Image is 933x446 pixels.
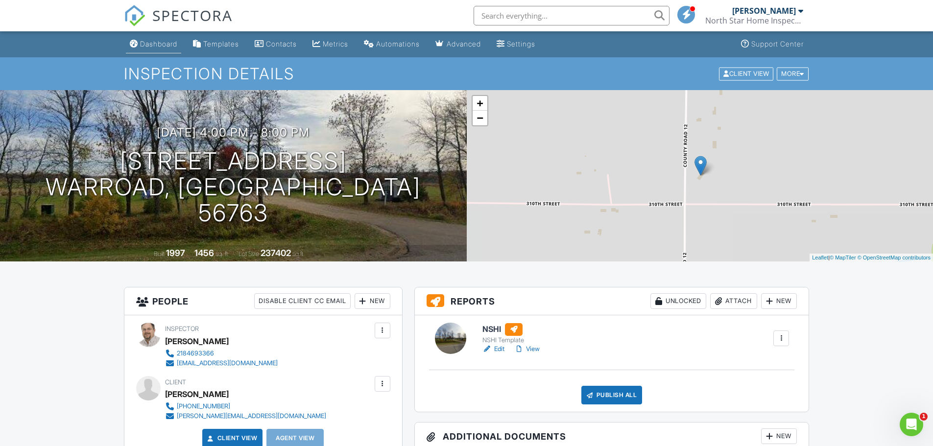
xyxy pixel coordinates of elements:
[126,35,181,53] a: Dashboard
[482,336,544,344] div: NSHI Template
[165,358,278,368] a: [EMAIL_ADDRESS][DOMAIN_NAME]
[705,16,803,25] div: North Star Home Inspection
[215,250,229,258] span: sq. ft.
[718,70,776,77] a: Client View
[482,344,504,354] a: Edit
[830,255,856,260] a: © MapTiler
[165,325,199,332] span: Inspector
[473,111,487,125] a: Zoom out
[189,35,243,53] a: Templates
[376,40,420,48] div: Automations
[431,35,485,53] a: Advanced
[812,255,828,260] a: Leaflet
[737,35,808,53] a: Support Center
[177,359,278,367] div: [EMAIL_ADDRESS][DOMAIN_NAME]
[719,67,773,80] div: Client View
[415,287,809,315] h3: Reports
[165,411,326,421] a: [PERSON_NAME][EMAIL_ADDRESS][DOMAIN_NAME]
[482,323,544,336] h6: NSHI
[16,148,451,226] h1: [STREET_ADDRESS] Warroad, [GEOGRAPHIC_DATA] 56763
[360,35,424,53] a: Automations (Basic)
[165,334,229,349] div: [PERSON_NAME]
[581,386,643,404] div: Publish All
[124,65,810,82] h1: Inspection Details
[323,40,348,48] div: Metrics
[251,35,301,53] a: Contacts
[447,40,481,48] div: Advanced
[507,40,535,48] div: Settings
[177,402,230,410] div: [PHONE_NUMBER]
[206,433,258,443] a: Client View
[177,412,326,420] div: [PERSON_NAME][EMAIL_ADDRESS][DOMAIN_NAME]
[710,293,757,309] div: Attach
[261,248,291,258] div: 237402
[900,413,923,436] iframe: Intercom live chat
[166,248,185,258] div: 1997
[761,428,797,444] div: New
[777,67,809,80] div: More
[514,344,540,354] a: View
[254,293,351,309] div: Disable Client CC Email
[309,35,352,53] a: Metrics
[810,254,933,262] div: |
[920,413,928,421] span: 1
[482,323,544,345] a: NSHI NSHI Template
[292,250,305,258] span: sq.ft.
[650,293,706,309] div: Unlocked
[761,293,797,309] div: New
[165,401,326,411] a: [PHONE_NUMBER]
[732,6,796,16] div: [PERSON_NAME]
[266,40,297,48] div: Contacts
[203,40,239,48] div: Templates
[140,40,177,48] div: Dashboard
[124,287,402,315] h3: People
[177,350,214,357] div: 2184693366
[124,13,233,34] a: SPECTORA
[165,387,229,401] div: [PERSON_NAME]
[858,255,931,260] a: © OpenStreetMap contributors
[474,6,670,25] input: Search everything...
[355,293,390,309] div: New
[154,250,165,258] span: Built
[751,40,804,48] div: Support Center
[157,126,310,139] h3: [DATE] 4:00 pm - 8:00 pm
[194,248,214,258] div: 1456
[239,250,259,258] span: Lot Size
[165,349,278,358] a: 2184693366
[152,5,233,25] span: SPECTORA
[493,35,539,53] a: Settings
[473,96,487,111] a: Zoom in
[124,5,145,26] img: The Best Home Inspection Software - Spectora
[165,378,186,386] span: Client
